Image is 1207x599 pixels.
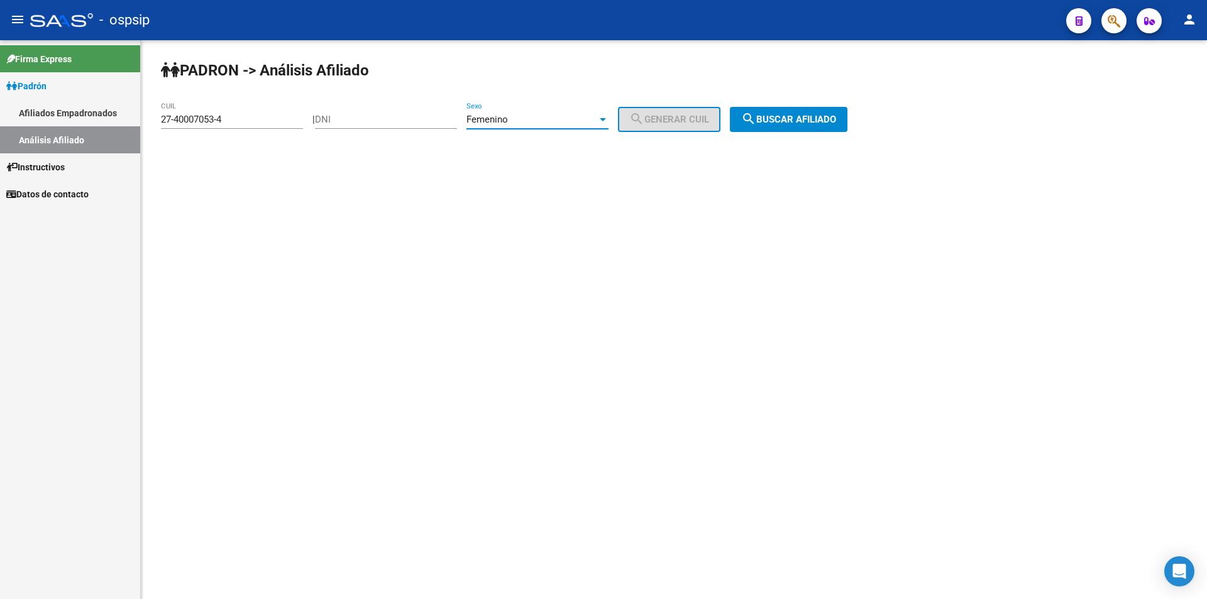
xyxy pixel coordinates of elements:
span: Padrón [6,79,47,93]
span: Femenino [466,114,508,125]
button: Buscar afiliado [730,107,847,132]
mat-icon: search [741,111,756,126]
span: Datos de contacto [6,187,89,201]
mat-icon: menu [10,12,25,27]
strong: PADRON -> Análisis Afiliado [161,62,369,79]
div: Open Intercom Messenger [1164,556,1194,586]
div: | [312,114,730,125]
span: - ospsip [99,6,150,34]
button: Generar CUIL [618,107,720,132]
mat-icon: person [1182,12,1197,27]
span: Generar CUIL [629,114,709,125]
span: Firma Express [6,52,72,66]
mat-icon: search [629,111,644,126]
span: Buscar afiliado [741,114,836,125]
span: Instructivos [6,160,65,174]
